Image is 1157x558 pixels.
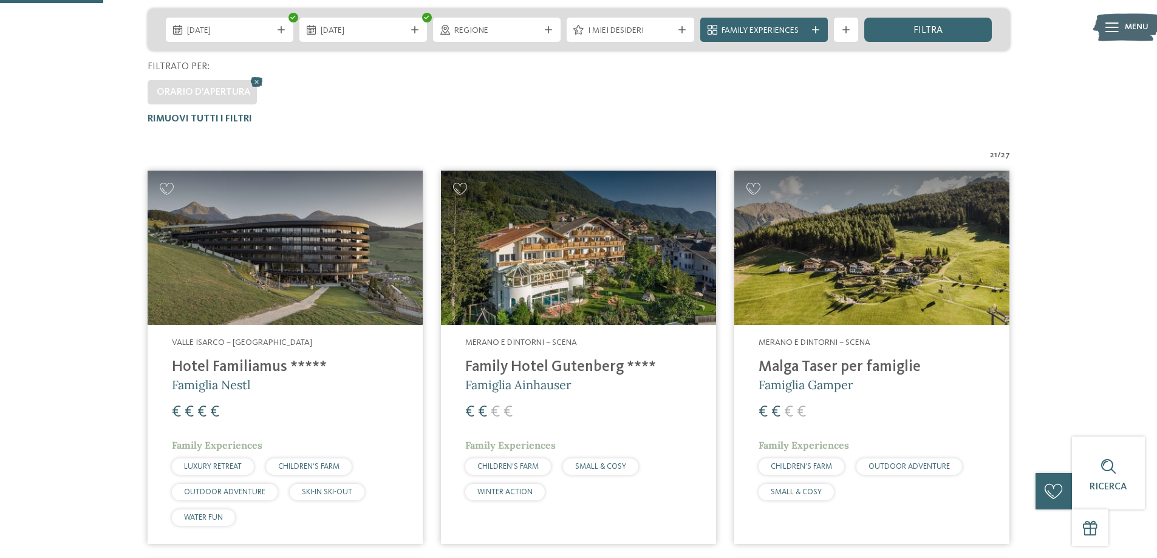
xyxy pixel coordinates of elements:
[454,25,539,37] span: Regione
[465,377,572,392] span: Famiglia Ainhauser
[477,463,539,471] span: CHILDREN’S FARM
[759,358,985,376] h4: Malga Taser per famiglie
[575,463,626,471] span: SMALL & COSY
[321,25,406,37] span: [DATE]
[478,404,487,420] span: €
[172,338,312,347] span: Valle Isarco – [GEOGRAPHIC_DATA]
[187,25,272,37] span: [DATE]
[148,114,252,124] span: Rimuovi tutti i filtri
[477,488,533,496] span: WINTER ACTION
[172,439,262,451] span: Family Experiences
[588,25,673,37] span: I miei desideri
[184,488,265,496] span: OUTDOOR ADVENTURE
[997,149,1001,162] span: /
[172,377,250,392] span: Famiglia Nestl
[491,404,500,420] span: €
[441,171,716,325] img: Family Hotel Gutenberg ****
[503,404,513,420] span: €
[148,62,210,72] span: Filtrato per:
[185,404,194,420] span: €
[184,463,242,471] span: LUXURY RETREAT
[771,488,822,496] span: SMALL & COSY
[722,25,807,37] span: Family Experiences
[759,377,853,392] span: Famiglia Gamper
[465,439,556,451] span: Family Experiences
[148,171,423,325] img: Cercate un hotel per famiglie? Qui troverete solo i migliori!
[771,463,832,471] span: CHILDREN’S FARM
[759,439,849,451] span: Family Experiences
[797,404,806,420] span: €
[869,463,950,471] span: OUTDOOR ADVENTURE
[172,404,181,420] span: €
[465,358,692,376] h4: Family Hotel Gutenberg ****
[465,404,474,420] span: €
[1001,149,1010,162] span: 27
[913,26,943,35] span: filtra
[465,338,577,347] span: Merano e dintorni – Scena
[184,514,223,522] span: WATER FUN
[990,149,997,162] span: 21
[771,404,780,420] span: €
[157,87,251,97] span: Orario d'apertura
[197,404,206,420] span: €
[1090,482,1127,492] span: Ricerca
[734,171,1009,544] a: Cercate un hotel per famiglie? Qui troverete solo i migliori! Merano e dintorni – Scena Malga Tas...
[278,463,340,471] span: CHILDREN’S FARM
[784,404,793,420] span: €
[759,404,768,420] span: €
[441,171,716,544] a: Cercate un hotel per famiglie? Qui troverete solo i migliori! Merano e dintorni – Scena Family Ho...
[210,404,219,420] span: €
[734,171,1009,325] img: Cercate un hotel per famiglie? Qui troverete solo i migliori!
[148,171,423,544] a: Cercate un hotel per famiglie? Qui troverete solo i migliori! Valle Isarco – [GEOGRAPHIC_DATA] Ho...
[759,338,870,347] span: Merano e dintorni – Scena
[302,488,352,496] span: SKI-IN SKI-OUT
